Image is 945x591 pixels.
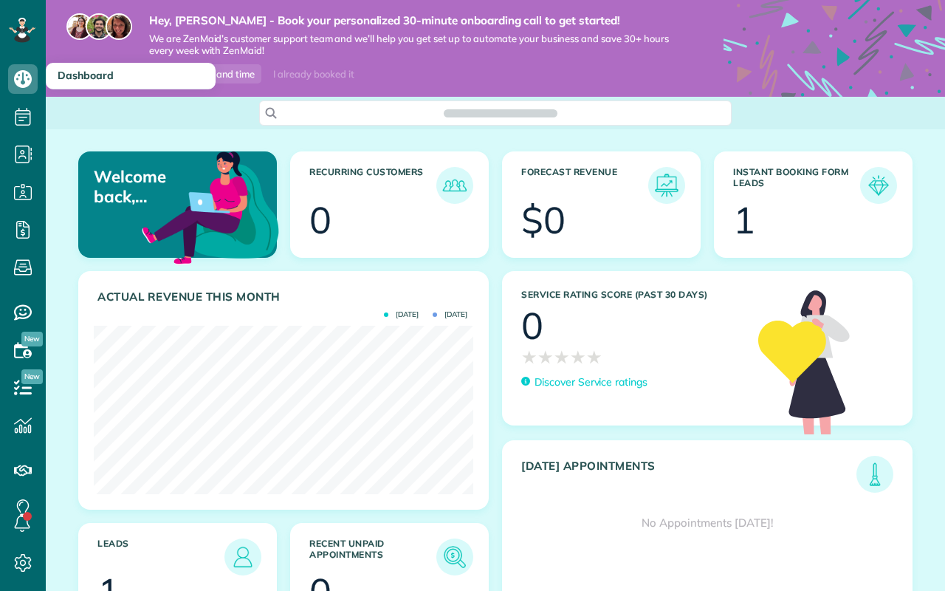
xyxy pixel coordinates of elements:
span: Search ZenMaid… [458,106,542,120]
span: New [21,332,43,346]
p: Welcome back, [PERSON_NAME]! [94,167,211,206]
img: maria-72a9807cf96188c08ef61303f053569d2e2a8a1cde33d635c8a3ac13582a053d.jpg [66,13,93,40]
span: [DATE] [384,311,419,318]
img: icon_recurring_customers-cf858462ba22bcd05b5a5880d41d6543d210077de5bb9ebc9590e49fd87d84ed.png [440,171,470,200]
img: dashboard_welcome-42a62b7d889689a78055ac9021e634bf52bae3f8056760290aed330b23ab8690.png [139,134,282,278]
h3: Forecast Revenue [521,167,648,204]
span: ★ [537,344,554,370]
p: Discover Service ratings [535,375,647,390]
h3: Recurring Customers [309,167,436,204]
strong: Hey, [PERSON_NAME] - Book your personalized 30-minute onboarding call to get started! [149,13,679,28]
span: ★ [521,344,537,370]
div: $0 [521,202,566,239]
span: ★ [554,344,570,370]
img: icon_leads-1bed01f49abd5b7fead27621c3d59655bb73ed531f8eeb49469d10e621d6b896.png [228,542,258,572]
span: New [21,369,43,384]
img: michelle-19f622bdf1676172e81f8f8fba1fb50e276960ebfe0243fe18214015130c80e4.jpg [106,13,132,40]
div: 0 [309,202,331,239]
span: ★ [570,344,586,370]
img: jorge-587dff0eeaa6aab1f244e6dc62b8924c3b6ad411094392a53c71c6c4a576187d.jpg [86,13,112,40]
span: [DATE] [433,311,467,318]
h3: Leads [97,539,224,575]
div: No Appointments [DATE]! [503,493,912,553]
h3: Instant Booking Form Leads [733,167,860,204]
span: We are ZenMaid’s customer support team and we’ll help you get set up to automate your business an... [149,33,679,58]
img: icon_forecast_revenue-8c13a41c7ed35a8dcfafea3cbb826a0462acb37728057bba2d056411b612bbbe.png [652,171,681,200]
div: I already booked it [264,65,362,83]
div: 1 [733,202,755,239]
span: Dashboard [58,69,114,82]
span: ★ [586,344,602,370]
h3: Actual Revenue this month [97,290,473,304]
img: icon_form_leads-04211a6a04a5b2264e4ee56bc0799ec3eb69b7e499cbb523a139df1d13a81ae0.png [864,171,893,200]
div: 0 [521,307,543,344]
h3: Service Rating score (past 30 days) [521,290,743,300]
h3: [DATE] Appointments [521,460,856,493]
img: icon_todays_appointments-901f7ab196bb0bea1936b74009e4eb5ffbc2d2711fa7634e0d609ed5ef32b18b.png [860,460,890,489]
a: Discover Service ratings [521,375,647,390]
h3: Recent unpaid appointments [309,539,436,575]
img: icon_unpaid_appointments-47b8ce3997adf2238b356f14209ab4cced10bd1f174958f3ca8f1d0dd7fffeee.png [440,542,470,572]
